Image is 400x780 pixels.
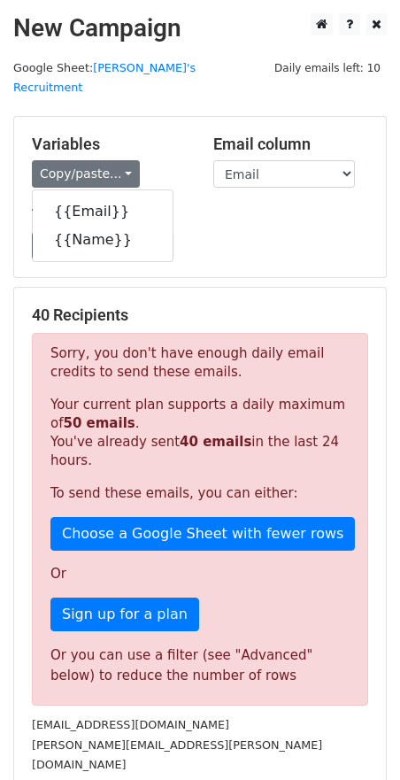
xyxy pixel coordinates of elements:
p: Your current plan supports a daily maximum of . You've already sent in the last 24 hours. [50,396,350,470]
strong: 50 emails [63,415,135,431]
a: {{Email}} [33,197,173,226]
small: [EMAIL_ADDRESS][DOMAIN_NAME] [32,718,229,731]
iframe: Chat Widget [312,695,400,780]
a: Copy/paste... [32,160,140,188]
a: {{Name}} [33,226,173,254]
div: Or you can use a filter (see "Advanced" below) to reduce the number of rows [50,645,350,685]
p: Sorry, you don't have enough daily email credits to send these emails. [50,344,350,382]
strong: 40 emails [180,434,251,450]
h5: Variables [32,135,187,154]
p: Or [50,565,350,583]
a: Choose a Google Sheet with fewer rows [50,517,355,551]
h5: Email column [213,135,368,154]
h2: New Campaign [13,13,387,43]
a: [PERSON_NAME]'s Recruitment [13,61,196,95]
h5: 40 Recipients [32,305,368,325]
small: Google Sheet: [13,61,196,95]
a: Sign up for a plan [50,598,199,631]
p: To send these emails, you can either: [50,484,350,503]
a: Daily emails left: 10 [268,61,387,74]
span: Daily emails left: 10 [268,58,387,78]
small: [PERSON_NAME][EMAIL_ADDRESS][PERSON_NAME][DOMAIN_NAME] [32,738,322,772]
